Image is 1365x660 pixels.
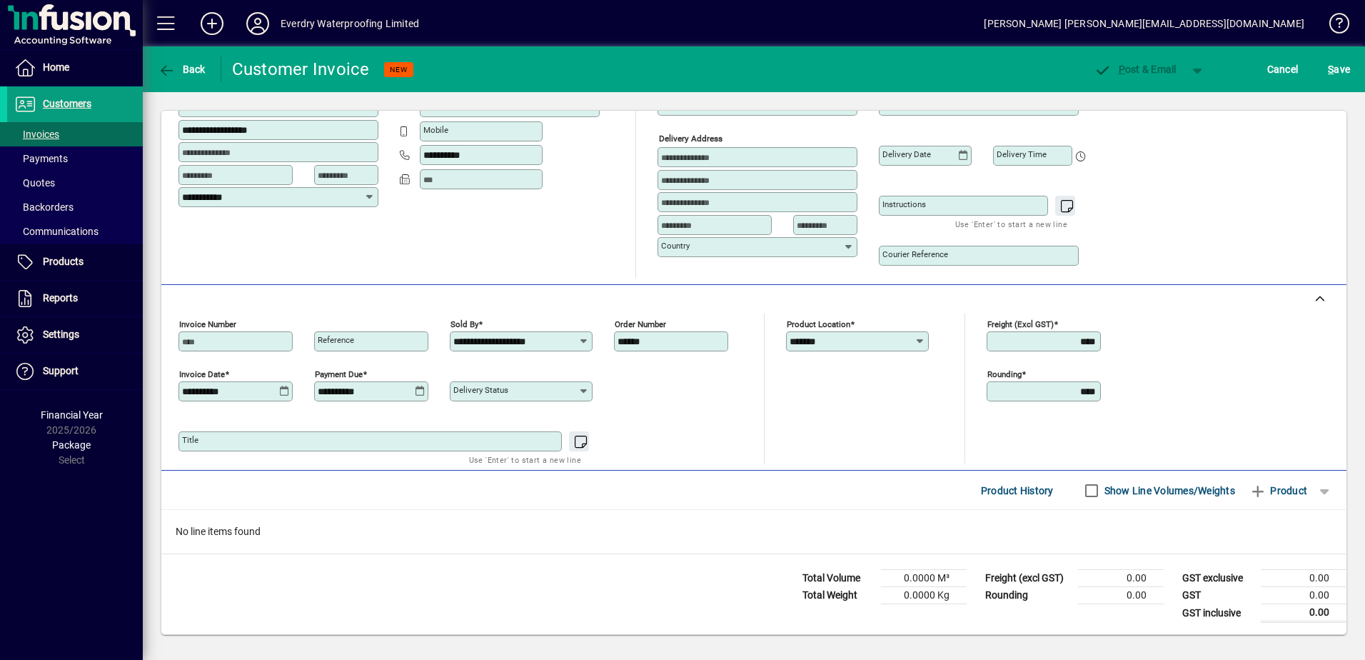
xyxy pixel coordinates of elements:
[7,317,143,353] a: Settings
[7,146,143,171] a: Payments
[14,129,59,140] span: Invoices
[615,319,666,329] mat-label: Order number
[987,319,1054,329] mat-label: Freight (excl GST)
[52,439,91,451] span: Package
[154,56,209,82] button: Back
[1175,587,1261,604] td: GST
[43,98,91,109] span: Customers
[390,65,408,74] span: NEW
[978,570,1078,587] td: Freight (excl GST)
[882,249,948,259] mat-label: Courier Reference
[1242,478,1314,504] button: Product
[14,226,99,237] span: Communications
[161,510,1346,554] div: No line items found
[955,216,1067,232] mat-hint: Use 'Enter' to start a new line
[1175,570,1261,587] td: GST exclusive
[795,570,881,587] td: Total Volume
[14,153,68,164] span: Payments
[43,61,69,73] span: Home
[984,12,1304,35] div: [PERSON_NAME] [PERSON_NAME][EMAIL_ADDRESS][DOMAIN_NAME]
[1324,56,1354,82] button: Save
[661,241,690,251] mat-label: Country
[179,319,236,329] mat-label: Invoice number
[179,369,225,379] mat-label: Invoice date
[453,385,508,395] mat-label: Delivery status
[1261,570,1346,587] td: 0.00
[881,570,967,587] td: 0.0000 M³
[1175,604,1261,622] td: GST inclusive
[182,435,198,445] mat-label: Title
[1261,587,1346,604] td: 0.00
[232,58,370,81] div: Customer Invoice
[1267,58,1299,81] span: Cancel
[318,335,354,345] mat-label: Reference
[882,149,931,159] mat-label: Delivery date
[7,195,143,219] a: Backorders
[1078,570,1164,587] td: 0.00
[1249,479,1307,502] span: Product
[7,171,143,195] a: Quotes
[981,479,1054,502] span: Product History
[315,369,363,379] mat-label: Payment due
[14,177,55,189] span: Quotes
[43,329,79,340] span: Settings
[1102,484,1235,498] label: Show Line Volumes/Weights
[189,11,235,36] button: Add
[7,50,143,86] a: Home
[7,354,143,389] a: Support
[143,56,221,82] app-page-header-button: Back
[975,478,1059,504] button: Product History
[1264,56,1302,82] button: Cancel
[787,319,850,329] mat-label: Product location
[1119,64,1125,75] span: P
[882,199,926,209] mat-label: Instructions
[43,292,78,304] span: Reports
[14,201,74,213] span: Backorders
[43,365,79,376] span: Support
[43,256,84,267] span: Products
[1328,58,1350,81] span: ave
[450,319,478,329] mat-label: Sold by
[1328,64,1334,75] span: S
[7,122,143,146] a: Invoices
[987,369,1022,379] mat-label: Rounding
[7,244,143,280] a: Products
[1078,587,1164,604] td: 0.00
[7,281,143,316] a: Reports
[1319,3,1347,49] a: Knowledge Base
[1261,604,1346,622] td: 0.00
[41,409,103,421] span: Financial Year
[978,587,1078,604] td: Rounding
[1094,64,1177,75] span: ost & Email
[881,587,967,604] td: 0.0000 Kg
[1087,56,1184,82] button: Post & Email
[158,64,206,75] span: Back
[795,587,881,604] td: Total Weight
[235,11,281,36] button: Profile
[281,12,419,35] div: Everdry Waterproofing Limited
[469,451,581,468] mat-hint: Use 'Enter' to start a new line
[423,125,448,135] mat-label: Mobile
[7,219,143,244] a: Communications
[997,149,1047,159] mat-label: Delivery time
